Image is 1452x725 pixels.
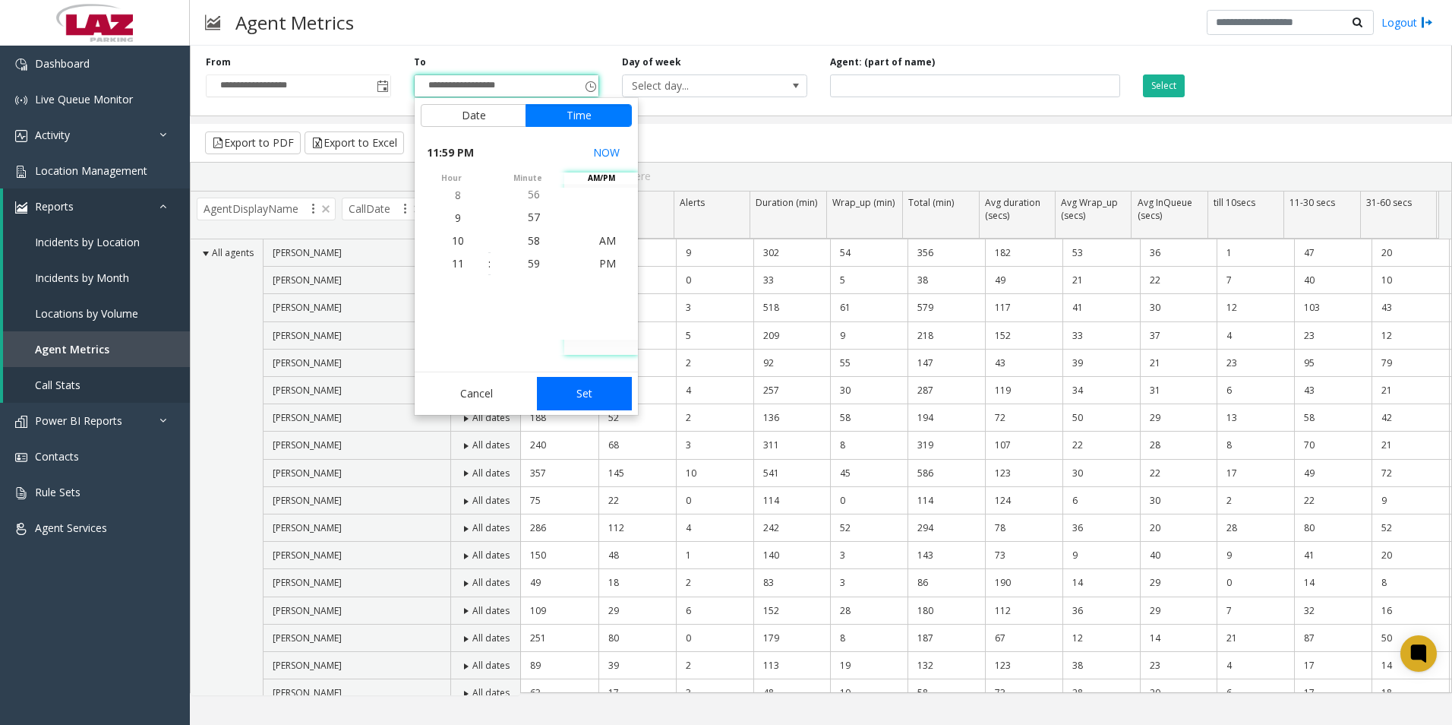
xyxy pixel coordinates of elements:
span: [PERSON_NAME] [273,246,342,259]
td: 17 [1217,460,1294,487]
td: 8 [1217,432,1294,459]
td: 6 [1062,487,1140,514]
td: 52 [1372,514,1449,542]
span: All dates [472,549,510,562]
td: 53 [1062,239,1140,267]
td: 294 [907,514,985,542]
td: 33 [753,267,831,294]
td: 61 [830,294,907,321]
td: 19 [830,652,907,679]
img: 'icon' [15,166,27,178]
td: 2 [1217,487,1294,514]
td: 9 [1217,542,1294,569]
td: 518 [753,294,831,321]
td: 42 [1372,404,1449,432]
td: 107 [985,432,1062,459]
td: 2 [676,569,753,597]
td: 356 [907,239,985,267]
td: 209 [753,322,831,350]
a: Logout [1381,14,1433,30]
td: 357 [521,460,598,487]
td: 29 [1140,569,1217,597]
td: 136 [753,404,831,432]
td: 251 [521,625,598,652]
td: 152 [985,322,1062,350]
td: 21 [1372,377,1449,404]
span: 56 [528,187,540,201]
td: 21 [1140,350,1217,377]
h3: Agent Metrics [228,4,361,41]
span: 9 [455,211,461,225]
td: 54 [830,239,907,267]
td: 4 [676,514,753,542]
td: 75 [521,487,598,514]
a: Call Stats [3,367,190,403]
span: Duration (min) [756,196,817,209]
td: 28 [1062,679,1140,707]
td: 36 [1062,597,1140,625]
span: Incidents by Location [35,235,140,249]
td: 10 [676,460,753,487]
td: 22 [1140,267,1217,294]
td: 0 [830,487,907,514]
span: 31-60 secs [1366,196,1412,209]
td: 123 [985,460,1062,487]
td: 0 [676,625,753,652]
img: 'icon' [15,94,27,106]
img: 'icon' [15,451,27,464]
td: 63 [521,679,598,707]
td: 179 [753,625,831,652]
span: AM [599,233,616,248]
td: 143 [907,542,985,569]
span: hour [415,173,488,184]
td: 70 [1294,432,1372,459]
td: 14 [1372,652,1449,679]
td: 78 [985,514,1062,542]
span: All dates [472,521,510,534]
td: 240 [521,432,598,459]
td: 7 [1217,597,1294,625]
span: All dates [472,438,510,451]
span: 10 [452,233,464,248]
td: 52 [830,514,907,542]
td: 18 [598,569,676,597]
td: 39 [598,652,676,679]
td: 194 [907,404,985,432]
td: 50 [1372,625,1449,652]
span: All dates [472,467,510,480]
span: Activity [35,128,70,142]
td: 67 [985,625,1062,652]
span: [PERSON_NAME] [273,632,342,644]
span: Avg Wrap_up (secs) [1061,196,1118,222]
td: 31 [1140,377,1217,404]
span: All dates [472,659,510,672]
span: [PERSON_NAME] [273,467,342,480]
td: 14 [1140,625,1217,652]
td: 119 [985,377,1062,404]
span: Dashboard [35,56,90,71]
td: 586 [907,460,985,487]
td: 3 [830,569,907,597]
span: 8 [455,188,461,202]
td: 95 [1294,350,1372,377]
button: Time tab [526,104,632,127]
td: 13 [1217,404,1294,432]
span: [PERSON_NAME] [273,659,342,672]
span: All dates [472,576,510,589]
img: 'icon' [15,59,27,71]
td: 43 [1294,377,1372,404]
td: 9 [1372,487,1449,514]
td: 311 [753,432,831,459]
td: 12 [1062,625,1140,652]
td: 12 [1217,294,1294,321]
td: 40 [1140,542,1217,569]
span: 11:59 PM [427,142,474,163]
td: 37 [1140,322,1217,350]
span: All agents [212,246,254,259]
td: 52 [598,404,676,432]
td: 14 [1294,569,1372,597]
td: 132 [907,652,985,679]
span: Location Management [35,163,147,178]
span: Avg duration (secs) [985,196,1040,222]
td: 5 [676,322,753,350]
